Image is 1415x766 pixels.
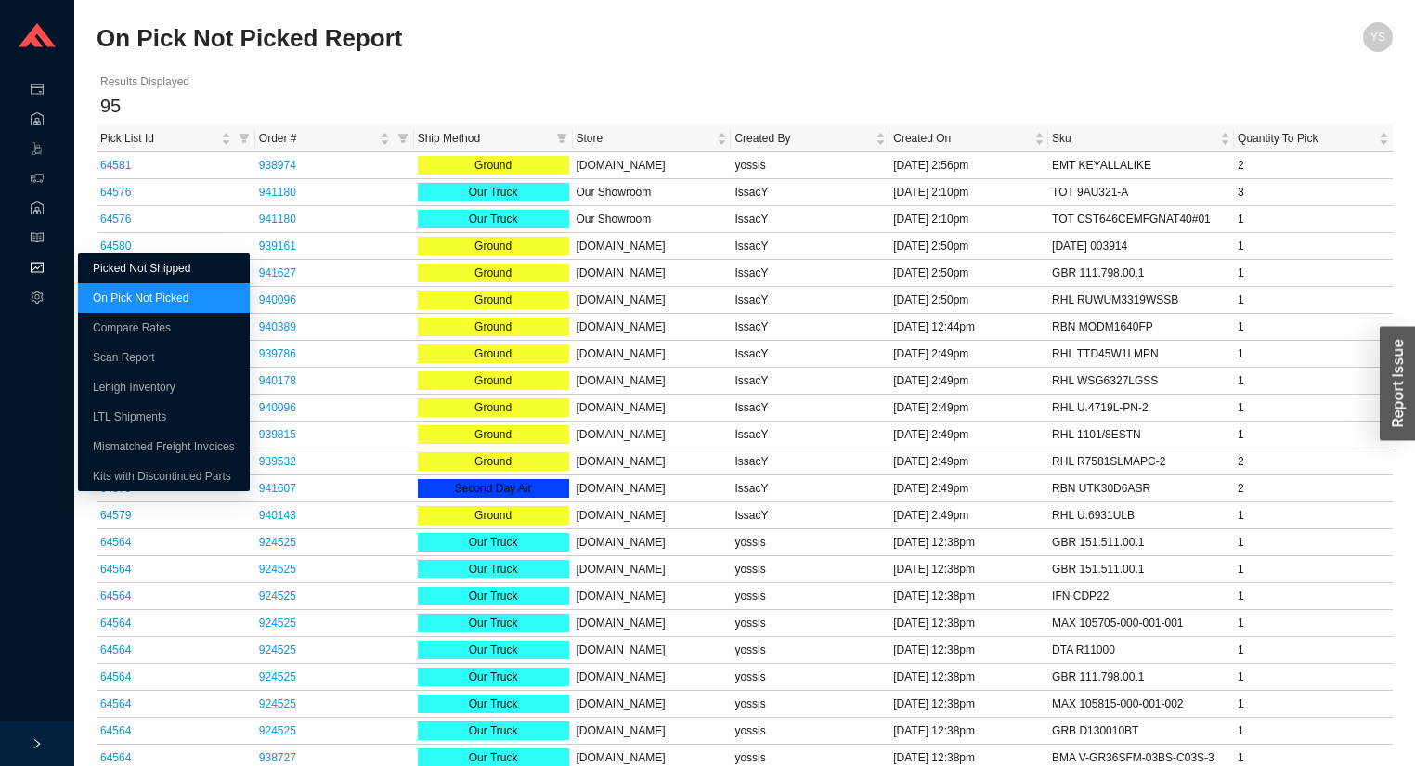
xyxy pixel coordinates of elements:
td: [DOMAIN_NAME] [573,287,732,314]
td: RHL U.6931ULB [1048,502,1234,529]
a: 940143 [259,509,296,522]
td: [DOMAIN_NAME] [573,664,732,691]
td: IssacY [731,341,889,368]
a: 940178 [259,374,296,387]
td: 1 [1234,422,1393,448]
span: Store [577,129,714,148]
td: 1 [1234,664,1393,691]
a: Kits with Discontinued Parts [93,470,231,483]
td: MAX 105705-000-001-001 [1048,610,1234,637]
td: [DATE] 2:49pm [889,341,1048,368]
div: Ground [418,506,569,525]
a: 939815 [259,428,296,441]
td: [DATE] 2:49pm [889,395,1048,422]
span: filter [235,125,253,151]
a: 939532 [259,455,296,468]
td: IssacY [731,260,889,287]
td: [DOMAIN_NAME] [573,314,732,341]
div: Ground [418,452,569,471]
span: Ship Method [418,129,549,148]
td: [DOMAIN_NAME] [573,260,732,287]
span: 95 [100,96,121,116]
div: Our Truck [418,641,569,659]
td: 1 [1234,529,1393,556]
a: 64564 [100,563,131,576]
td: IssacY [731,233,889,260]
td: IssacY [731,422,889,448]
td: yossis [731,583,889,610]
td: [DOMAIN_NAME] [573,718,732,745]
span: Order # [259,129,376,148]
a: Mismatched Freight Invoices [93,440,235,453]
td: RBN UTK30D6ASR [1048,475,1234,502]
div: Ground [418,398,569,417]
a: 64564 [100,751,131,764]
th: Created By sortable [731,125,889,152]
a: 64564 [100,697,131,710]
td: [DATE] 12:38pm [889,664,1048,691]
td: IssacY [731,287,889,314]
td: yossis [731,529,889,556]
span: filter [239,133,250,144]
td: [DATE] 003914 [1048,233,1234,260]
span: YS [1370,22,1385,52]
td: RHL TTD45W1LMPN [1048,341,1234,368]
td: 1 [1234,233,1393,260]
td: 1 [1234,314,1393,341]
div: Our Truck [418,721,569,740]
td: yossis [731,610,889,637]
td: [DATE] 2:49pm [889,475,1048,502]
a: 939161 [259,240,296,253]
a: 64564 [100,643,131,656]
span: Sku [1052,129,1216,148]
td: yossis [731,691,889,718]
div: Ground [418,371,569,390]
a: 64579 [100,509,131,522]
a: 64564 [100,724,131,737]
div: Our Truck [418,210,569,228]
span: Pick List Id [100,129,217,148]
td: 1 [1234,395,1393,422]
td: [DOMAIN_NAME] [573,637,732,664]
div: Ground [418,237,569,255]
td: 3 [1234,179,1393,206]
td: [DOMAIN_NAME] [573,368,732,395]
a: 938727 [259,751,296,764]
a: 941627 [259,266,296,279]
div: Ground [418,156,569,175]
span: setting [31,284,44,314]
td: [DATE] 2:50pm [889,260,1048,287]
a: 64564 [100,590,131,603]
div: Our Truck [418,695,569,713]
td: GBR 111.798.00.1 [1048,260,1234,287]
td: 1 [1234,341,1393,368]
a: 64564 [100,617,131,630]
a: 64564 [100,670,131,683]
td: DTA R11000 [1048,637,1234,664]
td: [DOMAIN_NAME] [573,395,732,422]
td: GBR 151.511.00.1 [1048,529,1234,556]
td: [DATE] 12:38pm [889,691,1048,718]
td: RHL WSG6327LGSS [1048,368,1234,395]
td: 1 [1234,368,1393,395]
td: 1 [1234,287,1393,314]
div: Our Truck [418,587,569,605]
td: MAX 105815-000-001-002 [1048,691,1234,718]
div: Our Truck [418,183,569,201]
td: yossis [731,664,889,691]
a: Lehigh Inventory [93,381,175,394]
td: [DOMAIN_NAME] [573,341,732,368]
a: 941607 [259,482,296,495]
td: yossis [731,152,889,179]
td: yossis [731,637,889,664]
th: Store sortable [573,125,732,152]
td: 1 [1234,260,1393,287]
td: 1 [1234,556,1393,583]
a: 938974 [259,159,296,172]
td: 1 [1234,691,1393,718]
div: Second Day Air [418,479,569,498]
td: [DATE] 2:49pm [889,502,1048,529]
a: 64576 [100,186,131,199]
a: 64564 [100,536,131,549]
a: 64576 [100,213,131,226]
